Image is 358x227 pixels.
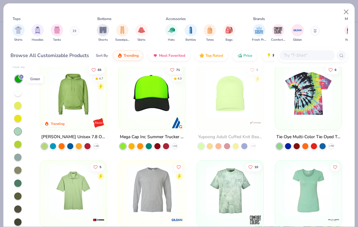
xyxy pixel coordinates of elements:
[27,75,43,83] div: Green
[12,24,25,42] div: filter for Shirts
[249,214,262,226] img: Comfort Colors logo
[283,52,331,59] input: Try "T-Shirt"
[93,117,105,129] img: Hanes logo
[113,50,143,61] button: Trending
[165,24,177,42] button: filter button
[198,133,262,141] div: Yupoong Adult Cuffed Knit Beanie
[172,144,177,148] span: + 31
[135,24,148,42] div: filter for Skirts
[97,24,109,42] button: filter button
[291,24,304,42] div: filter for Gildan
[256,68,258,71] span: 5
[115,24,129,42] div: filter for Sweatpants
[125,69,179,118] img: c03b1126-a9f1-400a-a469-ff5102f6e986
[254,166,258,169] span: 10
[117,53,122,58] img: trending.gif
[166,16,186,22] div: Accessories
[34,27,41,34] img: Hoodies Image
[271,24,285,42] button: filter button
[223,24,235,42] button: filter button
[329,144,334,148] span: + 79
[31,24,44,42] div: filter for Hoodies
[206,38,214,42] span: Totes
[233,50,257,61] button: Price
[13,65,25,69] div: Filter By
[14,38,22,42] span: Shirts
[257,167,311,215] img: ee791428-e82f-4301-91b0-4a0de3f110d3
[167,65,183,74] button: Like
[115,38,129,42] span: Sweatpants
[46,69,100,118] img: a187ac99-c38e-4e49-bfb4-e0843f361b98
[291,24,304,42] button: filter button
[98,38,108,42] span: Shorts
[250,144,255,148] span: + 13
[327,214,340,226] img: Bella + Canvas logo
[340,6,352,18] button: Close
[199,53,204,58] img: TopRated.gif
[344,24,357,42] button: filter button
[159,53,185,58] span: Most Favorited
[226,27,232,34] img: Bags Image
[90,163,104,171] button: Like
[252,24,266,42] div: filter for Fresh Prints
[120,133,184,141] div: Mega Cap Inc Summer Trucker Cap
[293,38,302,42] span: Gildan
[252,38,266,42] span: Fresh Prints
[247,65,261,74] button: Like
[195,50,228,61] button: Top Rated
[41,133,105,141] div: [PERSON_NAME] Unisex 7.8 Oz. Ecosmart 50/50 Pullover Hooded Sweatshirt
[96,53,108,58] div: Sort By
[293,26,302,35] img: Gildan Image
[204,24,216,42] div: filter for Totes
[46,167,100,215] img: df1a8ad5-4707-4079-86e3-cb0671150005
[125,167,179,215] img: 3a40c541-e908-4fee-ba89-b6e8c3504932
[12,24,25,42] button: filter button
[148,50,190,61] button: Most Favorited
[325,65,340,74] button: Like
[281,69,336,118] img: 5996eef3-1200-47a4-90f3-3bd70f823edb
[271,24,285,42] div: filter for Comfort Colors
[331,163,340,171] button: Like
[32,38,43,42] span: Hoodies
[347,27,354,34] img: Women Image
[119,27,126,34] img: Sweatpants Image
[115,24,129,42] button: filter button
[135,24,148,42] button: filter button
[174,163,183,171] button: Like
[187,27,194,34] img: Bottles Image
[94,144,99,148] span: + 26
[254,26,264,35] img: Fresh Prints Image
[249,117,262,129] img: Yupoong logo
[100,166,101,169] span: 5
[88,65,104,74] button: Like
[171,214,183,226] img: Gildan logo
[203,69,257,118] img: d5f75e7d-048d-4ff3-909e-03ef8a98fe30
[243,53,252,58] span: Price
[253,16,265,22] div: Brands
[97,24,109,42] div: filter for Shorts
[205,53,223,58] span: Top Rated
[252,24,266,42] button: filter button
[206,27,213,34] img: Totes Image
[168,27,175,34] img: Hats Image
[100,27,107,34] img: Shorts Image
[31,24,44,42] button: filter button
[245,163,261,171] button: Like
[177,76,181,81] div: 4.9
[165,24,177,42] div: filter for Hats
[124,53,139,58] span: Trending
[53,38,61,42] span: Tanks
[98,68,101,71] span: 65
[179,167,233,215] img: f1676f01-5a99-4567-af71-7e935863d220
[266,53,271,58] img: flash.gif
[15,27,22,34] img: Shirts Image
[51,24,63,42] div: filter for Tanks
[203,167,257,215] img: 46ef157f-9e60-43de-9bc3-714d421dfd16
[345,38,356,42] span: Women
[99,76,103,81] div: 4.7
[274,26,283,35] img: Comfort Colors Image
[276,133,340,141] div: Tie-Dye Multi-Color Tie-Dyed T-Shirt
[185,24,197,42] button: filter button
[335,68,336,71] span: 6
[262,50,333,61] button: Fresh Prints Flash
